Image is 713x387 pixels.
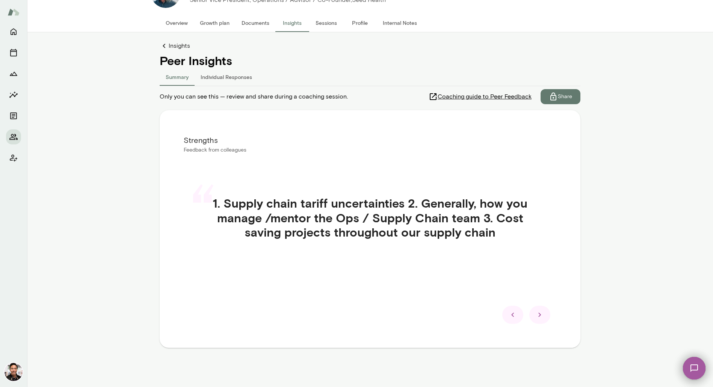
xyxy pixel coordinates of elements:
button: Sessions [6,45,21,60]
a: Coaching guide to Peer Feedback [429,89,541,104]
button: Internal Notes [377,14,423,32]
button: Overview [160,14,194,32]
span: Coaching guide to Peer Feedback [438,92,532,101]
p: Feedback from colleagues [184,146,556,154]
button: Client app [6,150,21,165]
button: Documents [236,14,275,32]
button: Profile [343,14,377,32]
a: Insights [160,41,580,50]
h4: 1. Supply chain tariff uncertainties 2. Generally, how you manage /mentor the Ops / Supply Chain ... [202,196,538,239]
p: Share [558,93,572,100]
div: “ [190,187,216,240]
div: responses-tab [160,68,580,86]
button: Members [6,129,21,144]
button: Share [541,89,580,104]
button: Growth Plan [6,66,21,81]
h6: Strengths [184,134,556,146]
button: Home [6,24,21,39]
img: Albert Villarde [5,363,23,381]
span: Only you can see this — review and share during a coaching session. [160,92,348,101]
button: Growth plan [194,14,236,32]
button: Insights [6,87,21,102]
h4: Peer Insights [160,53,580,68]
img: Mento [8,5,20,19]
button: Individual Responses [195,68,258,86]
button: Summary [160,68,195,86]
button: Sessions [309,14,343,32]
button: Insights [275,14,309,32]
button: Documents [6,108,21,123]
